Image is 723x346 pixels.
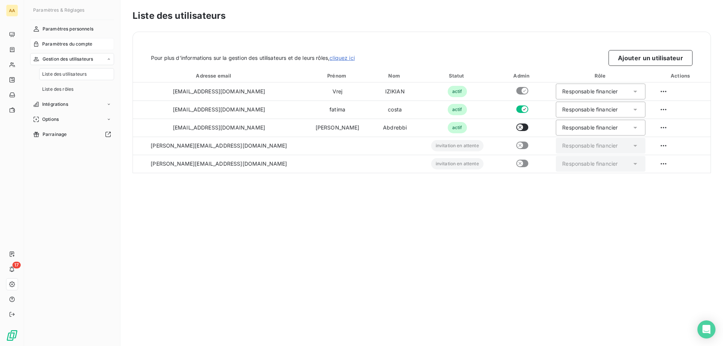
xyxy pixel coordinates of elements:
h3: Liste des utilisateurs [133,9,711,23]
span: Gestion des utilisateurs [43,56,93,62]
td: Vrej [305,82,370,101]
div: Statut [421,72,493,79]
th: Toggle SortBy [133,69,305,82]
div: Admin [496,72,548,79]
a: Gestion des utilisateursListe des utilisateursListe des rôles [30,53,114,95]
th: Toggle SortBy [305,69,370,82]
span: actif [448,104,467,115]
td: [PERSON_NAME][EMAIL_ADDRESS][DOMAIN_NAME] [133,155,305,173]
span: Parrainage [43,131,67,138]
span: 17 [12,262,21,268]
div: Rôle [551,72,650,79]
div: AA [6,5,18,17]
span: Liste des utilisateurs [42,71,87,78]
td: [PERSON_NAME] [305,119,370,137]
a: Options [30,113,114,125]
td: [EMAIL_ADDRESS][DOMAIN_NAME] [133,101,305,119]
a: Intégrations [30,98,114,110]
img: Logo LeanPay [6,329,18,341]
span: Options [42,116,59,123]
a: Paramètres personnels [30,23,114,35]
div: Responsable financier [562,106,618,113]
div: Responsable financier [562,88,618,95]
span: Pour plus d’informations sur la gestion des utilisateurs et de leurs rôles, [151,54,355,62]
span: Paramètres personnels [43,26,93,32]
th: Toggle SortBy [420,69,494,82]
div: Nom [371,72,418,79]
a: Liste des utilisateurs [39,68,114,80]
div: Adresse email [134,72,304,79]
span: Paramètres & Réglages [33,7,84,13]
a: cliquez ici [329,55,355,61]
a: Liste des rôles [39,83,114,95]
td: [PERSON_NAME][EMAIL_ADDRESS][DOMAIN_NAME] [133,137,305,155]
span: actif [448,86,467,97]
td: Abdrebbi [370,119,420,137]
a: Paramètres du compte [30,38,114,50]
span: actif [448,122,467,133]
div: Prénom [307,72,369,79]
span: Paramètres du compte [42,41,92,47]
button: Ajouter un utilisateur [609,50,692,66]
th: Toggle SortBy [370,69,420,82]
div: Actions [653,72,709,79]
span: invitation en attente [431,140,484,151]
div: Responsable financier [562,124,618,131]
span: Intégrations [42,101,68,108]
span: invitation en attente [431,158,484,169]
td: fatima [305,101,370,119]
div: Responsable financier [562,142,618,149]
td: costa [370,101,420,119]
td: IZIKIAN [370,82,420,101]
div: Open Intercom Messenger [697,320,715,338]
td: [EMAIL_ADDRESS][DOMAIN_NAME] [133,82,305,101]
span: Liste des rôles [42,86,73,93]
td: [EMAIL_ADDRESS][DOMAIN_NAME] [133,119,305,137]
a: Parrainage [30,128,114,140]
div: Responsable financier [562,160,618,168]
